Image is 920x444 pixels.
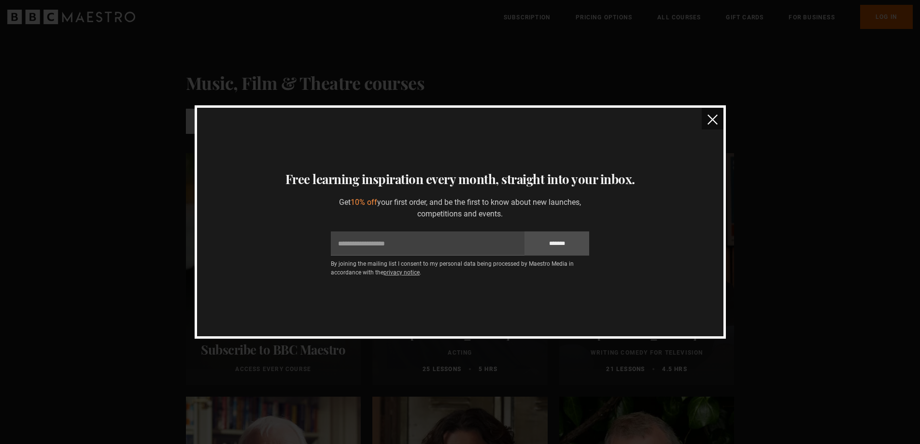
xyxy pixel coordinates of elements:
p: By joining the mailing list I consent to my personal data being processed by Maestro Media in acc... [331,259,589,277]
h3: Free learning inspiration every month, straight into your inbox. [209,170,712,189]
span: 10% off [351,198,377,207]
a: privacy notice [383,269,420,276]
p: Get your first order, and be the first to know about new launches, competitions and events. [331,197,589,220]
button: close [702,108,723,129]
